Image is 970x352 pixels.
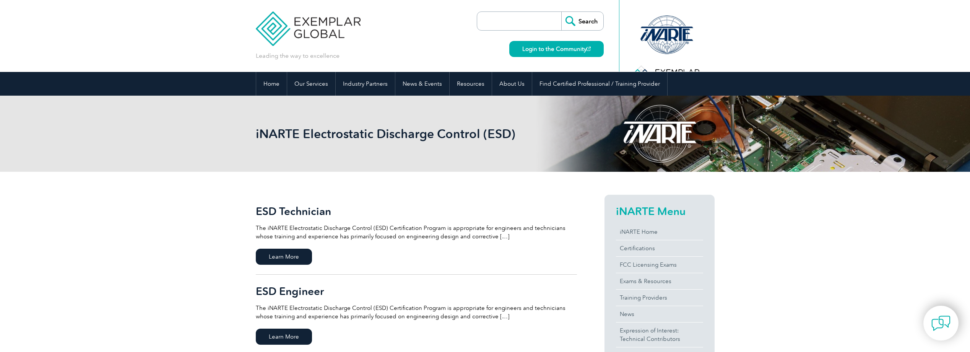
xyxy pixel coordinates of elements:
[509,41,604,57] a: Login to the Community
[587,47,591,51] img: open_square.png
[561,12,603,30] input: Search
[256,126,549,141] h1: iNARTE Electrostatic Discharge Control (ESD)
[616,205,703,217] h2: iNARTE Menu
[395,72,449,96] a: News & Events
[616,306,703,322] a: News
[616,257,703,273] a: FCC Licensing Exams
[256,329,312,345] span: Learn More
[616,224,703,240] a: iNARTE Home
[256,205,577,217] h2: ESD Technician
[931,314,951,333] img: contact-chat.png
[256,285,577,297] h2: ESD Engineer
[450,72,492,96] a: Resources
[256,249,312,265] span: Learn More
[256,52,340,60] p: Leading the way to excellence
[616,290,703,306] a: Training Providers
[616,323,703,347] a: Expression of Interest:Technical Contributors
[492,72,532,96] a: About Us
[616,273,703,289] a: Exams & Resources
[256,72,287,96] a: Home
[256,224,577,241] p: The iNARTE Electrostatic Discharge Control (ESD) Certification Program is appropriate for enginee...
[256,304,577,321] p: The iNARTE Electrostatic Discharge Control (ESD) Certification Program is appropriate for enginee...
[532,72,667,96] a: Find Certified Professional / Training Provider
[287,72,335,96] a: Our Services
[256,195,577,275] a: ESD Technician The iNARTE Electrostatic Discharge Control (ESD) Certification Program is appropri...
[616,240,703,256] a: Certifications
[336,72,395,96] a: Industry Partners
